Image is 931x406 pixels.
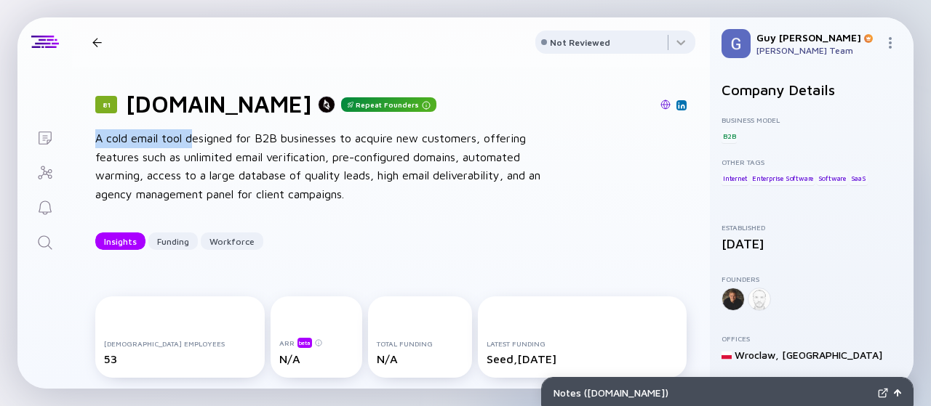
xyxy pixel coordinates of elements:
[279,337,353,348] div: ARR
[722,171,748,185] div: Internet
[17,154,72,189] a: Investor Map
[17,189,72,224] a: Reminders
[201,230,263,253] div: Workforce
[894,389,901,397] img: Open Notes
[884,37,896,49] img: Menu
[95,232,145,250] button: Insights
[126,90,312,118] h1: [DOMAIN_NAME]
[201,232,263,250] button: Workforce
[148,232,198,250] button: Funding
[850,171,868,185] div: SaaS
[722,223,902,232] div: Established
[487,339,678,348] div: Latest Funding
[722,158,902,166] div: Other Tags
[279,352,353,365] div: N/A
[550,37,610,48] div: Not Reviewed
[148,230,198,253] div: Funding
[756,31,879,44] div: Guy [PERSON_NAME]
[722,350,732,360] img: Poland Flag
[377,339,464,348] div: Total Funding
[756,45,879,56] div: [PERSON_NAME] Team
[722,115,902,124] div: Business Model
[817,171,847,185] div: Software
[751,171,815,185] div: Enterprise Software
[95,129,561,203] div: A cold email tool designed for B2B businesses to acquire new customers, offering features such as...
[722,81,902,98] h2: Company Details
[722,129,737,143] div: B2B
[95,96,117,113] div: 81
[377,352,464,365] div: N/A
[297,338,312,348] div: beta
[678,102,685,109] img: Woodpecker.co Linkedin Page
[104,339,256,348] div: [DEMOGRAPHIC_DATA] Employees
[660,100,671,110] img: Woodpecker.co Website
[782,349,882,361] div: [GEOGRAPHIC_DATA]
[104,352,256,365] div: 53
[722,275,902,283] div: Founders
[95,230,145,253] div: Insights
[722,29,751,58] img: Guy Profile Picture
[735,349,779,361] div: Wroclaw ,
[341,97,436,112] div: Repeat Founders
[17,224,72,259] a: Search
[722,334,902,343] div: Offices
[17,119,72,154] a: Lists
[554,386,872,399] div: Notes ( [DOMAIN_NAME] )
[722,236,902,251] div: [DATE]
[878,388,888,398] img: Expand Notes
[487,352,678,365] div: Seed, [DATE]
